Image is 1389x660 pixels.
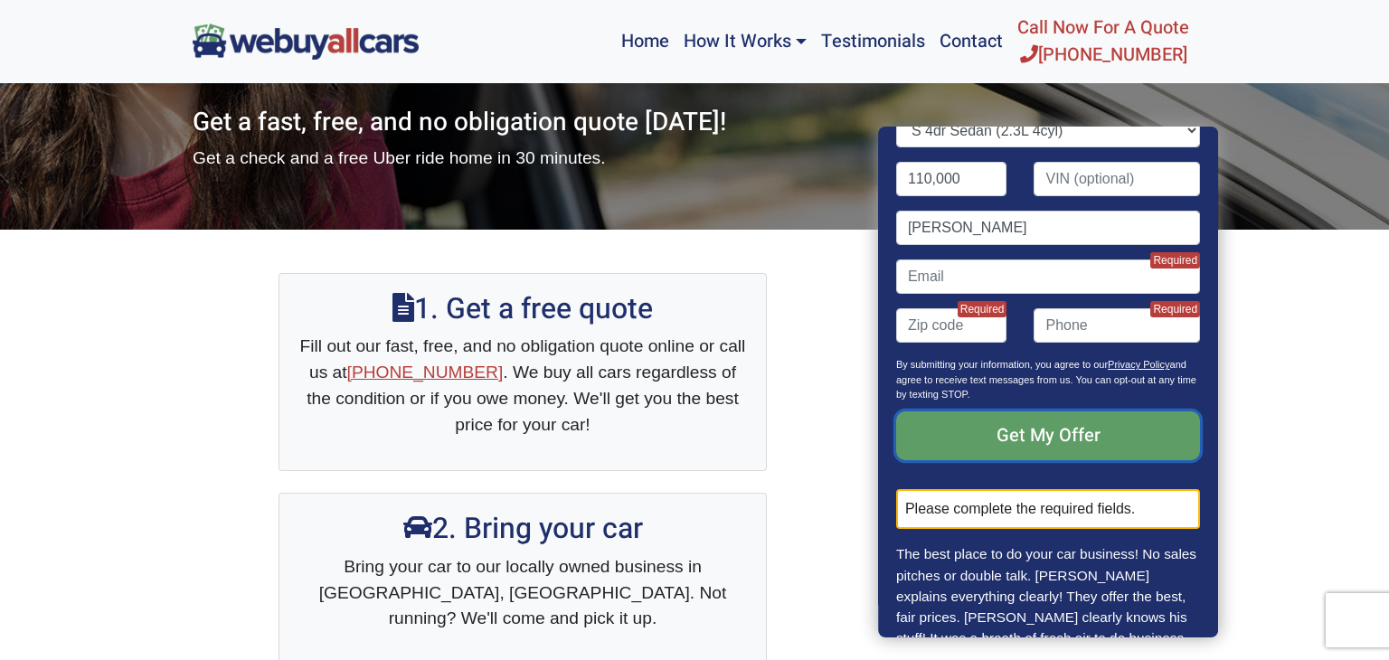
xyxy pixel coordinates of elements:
a: Contact [932,7,1010,76]
input: VIN (optional) [1035,162,1201,196]
a: Call Now For A Quote[PHONE_NUMBER] [1010,7,1196,76]
span: Required [1151,252,1201,269]
a: Testimonials [814,7,932,76]
h2: Get a fast, free, and no obligation quote [DATE]! [193,108,853,138]
span: Required [1151,301,1201,317]
a: [PHONE_NUMBER] [347,363,504,382]
input: Get My Offer [896,411,1200,460]
p: Fill out our fast, free, and no obligation quote online or call us at . We buy all cars regardles... [298,334,748,438]
div: Please complete the required fields. [896,489,1200,529]
a: Privacy Policy [1108,359,1169,370]
input: Phone [1035,308,1201,343]
p: By submitting your information, you agree to our and agree to receive text messages from us. You ... [896,357,1200,411]
a: Home [614,7,676,76]
input: Mileage [896,162,1007,196]
p: Get a check and a free Uber ride home in 30 minutes. [193,146,853,172]
input: Zip code [896,308,1007,343]
img: We Buy All Cars in NJ logo [193,24,419,59]
span: Required [958,301,1007,317]
input: Email [896,259,1200,294]
a: How It Works [676,7,814,76]
h2: 1. Get a free quote [298,292,748,326]
form: Contact form [896,15,1200,529]
input: Name [896,211,1200,245]
p: Bring your car to our locally owned business in [GEOGRAPHIC_DATA], [GEOGRAPHIC_DATA]. Not running... [298,554,748,632]
h2: 2. Bring your car [298,512,748,546]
